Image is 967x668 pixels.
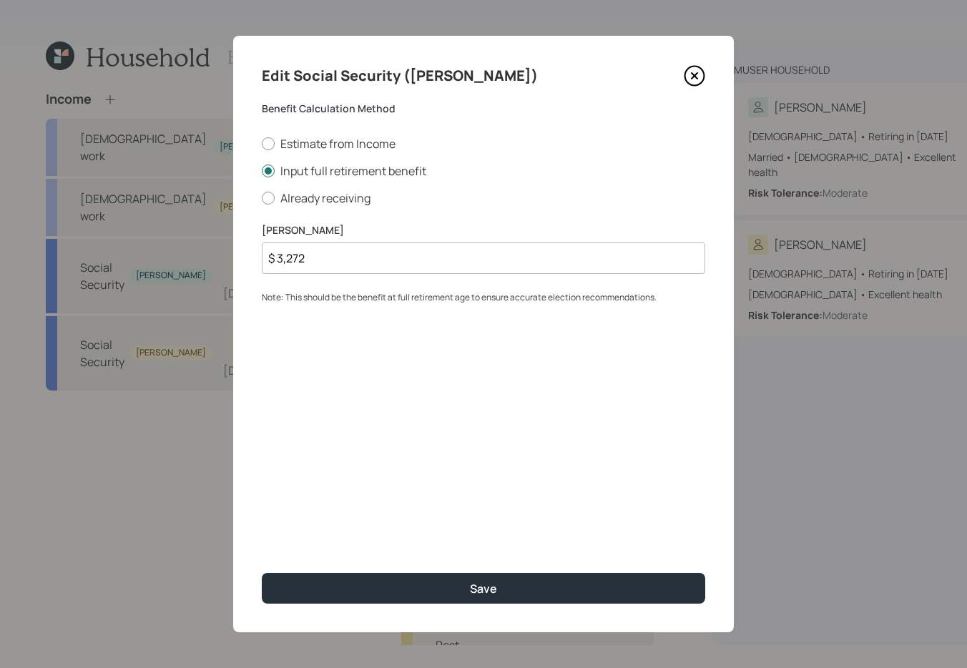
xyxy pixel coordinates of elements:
[262,223,705,237] label: [PERSON_NAME]
[262,573,705,604] button: Save
[262,102,705,116] label: Benefit Calculation Method
[262,190,705,206] label: Already receiving
[262,136,705,152] label: Estimate from Income
[262,291,705,304] div: Note: This should be the benefit at full retirement age to ensure accurate election recommendations.
[262,64,538,87] h4: Edit Social Security ([PERSON_NAME])
[470,581,497,596] div: Save
[262,163,705,179] label: Input full retirement benefit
